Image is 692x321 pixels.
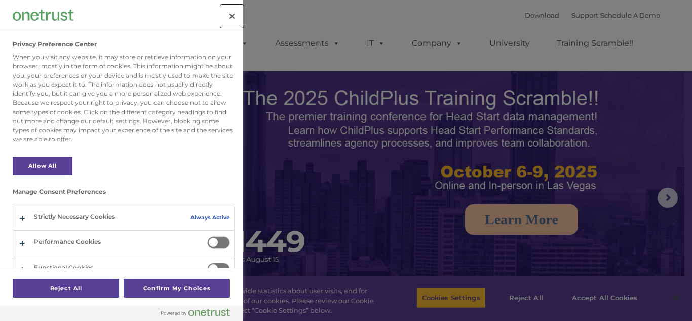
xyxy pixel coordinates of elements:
div: When you visit any website, it may store or retrieve information on your browser, mostly in the f... [13,53,235,144]
span: Phone number [141,109,184,116]
h2: Privacy Preference Center [13,41,97,48]
a: Powered by OneTrust Opens in a new Tab [161,308,238,321]
img: Company Logo [13,10,73,20]
button: Reject All [13,279,119,298]
button: Close [221,5,243,27]
button: Allow All [13,157,72,175]
img: Powered by OneTrust Opens in a new Tab [161,308,230,316]
button: Confirm My Choices [124,279,230,298]
span: Last name [141,67,172,75]
h3: Manage Consent Preferences [13,188,235,200]
div: Company Logo [13,5,73,25]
